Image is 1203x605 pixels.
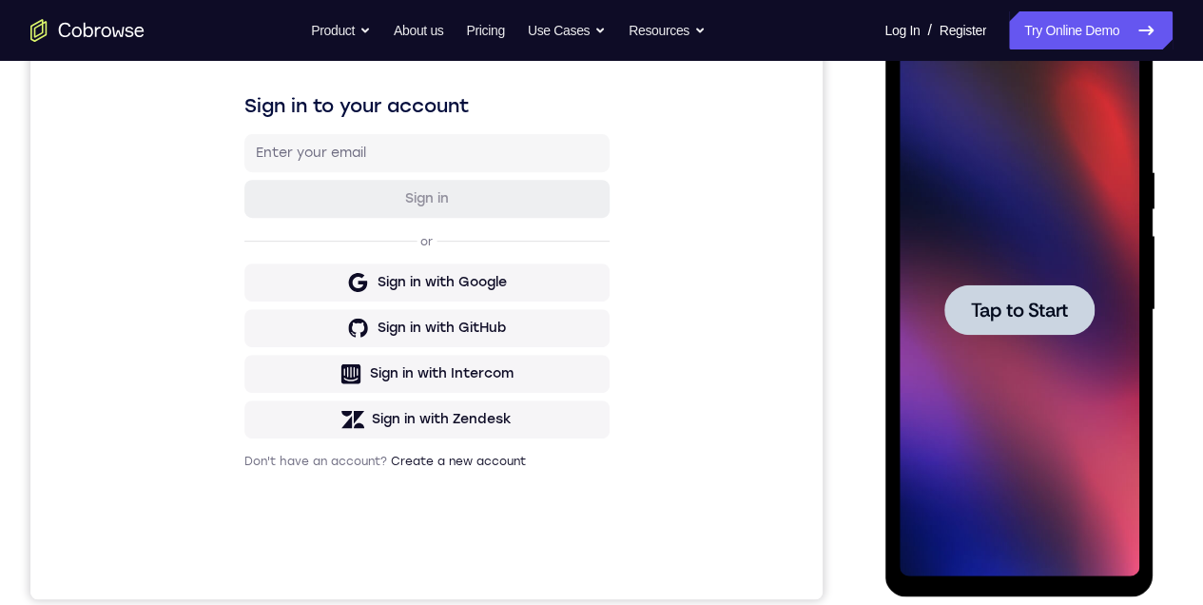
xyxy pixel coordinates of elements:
h1: Sign in to your account [214,130,579,157]
div: Sign in with Zendesk [341,448,481,467]
button: Product [311,11,371,49]
div: Sign in with Google [347,311,476,330]
button: Tap to Start [59,255,209,305]
div: Sign in with GitHub [347,357,475,376]
a: Log In [884,11,920,49]
a: Pricing [466,11,504,49]
input: Enter your email [225,182,568,201]
button: Sign in with Intercom [214,393,579,431]
a: Register [940,11,986,49]
button: Sign in with Zendesk [214,439,579,477]
span: / [927,19,931,42]
button: Sign in [214,218,579,256]
p: Don't have an account? [214,492,579,507]
a: Go to the home page [30,19,145,42]
a: About us [394,11,443,49]
button: Sign in with GitHub [214,347,579,385]
button: Use Cases [528,11,606,49]
a: Try Online Demo [1009,11,1173,49]
a: Create a new account [360,493,495,506]
button: Resources [629,11,706,49]
button: Sign in with Google [214,302,579,340]
span: Tap to Start [86,271,183,290]
p: or [386,272,406,287]
div: Sign in with Intercom [340,402,483,421]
